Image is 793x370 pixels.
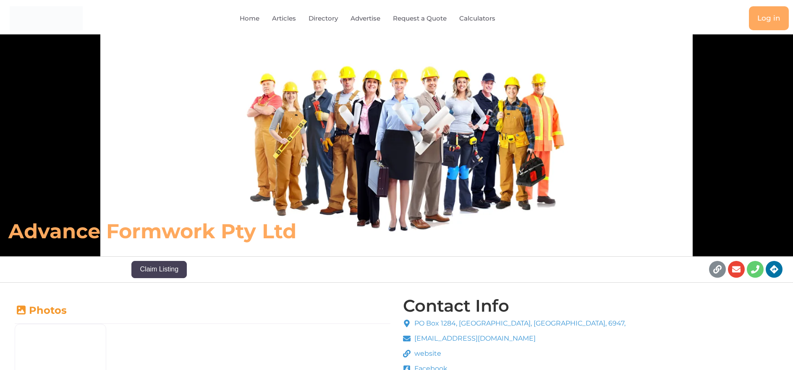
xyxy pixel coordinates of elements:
h4: Contact Info [403,297,509,314]
a: Advertise [351,9,380,28]
a: Photos [15,304,67,316]
span: Log in [757,15,780,22]
a: Home [240,9,259,28]
a: [EMAIL_ADDRESS][DOMAIN_NAME] [403,334,626,344]
span: [EMAIL_ADDRESS][DOMAIN_NAME] [412,334,536,344]
button: Claim Listing [131,261,187,278]
a: Log in [749,6,789,30]
a: website [403,349,626,359]
span: website [412,349,441,359]
nav: Menu [161,9,593,28]
a: Directory [309,9,338,28]
a: Request a Quote [393,9,447,28]
a: Articles [272,9,296,28]
h6: Advance Formwork Pty Ltd [8,219,551,244]
a: Calculators [459,9,495,28]
span: PO Box 1284, [GEOGRAPHIC_DATA], [GEOGRAPHIC_DATA], 6947, [412,318,626,328]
